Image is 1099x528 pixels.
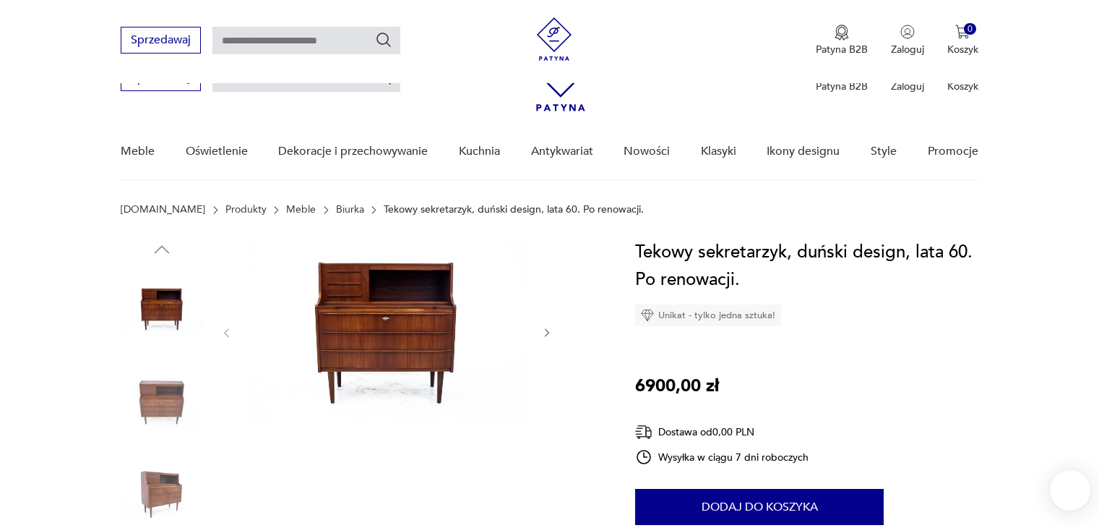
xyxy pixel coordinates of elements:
div: Wysyłka w ciągu 7 dni roboczych [635,448,809,466]
p: Zaloguj [891,43,924,56]
a: Sprzedawaj [121,36,201,46]
a: [DOMAIN_NAME] [121,204,205,216]
a: Sprzedawaj [121,74,201,84]
p: Patyna B2B [816,80,868,93]
button: Patyna B2B [816,25,868,56]
img: Ikona medalu [835,25,849,41]
h1: Tekowy sekretarzyk, duński design, lata 60. Po renowacji. [635,239,978,294]
a: Kuchnia [459,124,500,179]
p: Patyna B2B [816,43,868,56]
a: Style [871,124,897,179]
a: Ikona medaluPatyna B2B [816,25,868,56]
p: 6900,00 zł [635,372,719,400]
img: Ikona diamentu [641,309,654,322]
button: 0Koszyk [947,25,978,56]
a: Nowości [624,124,670,179]
a: Promocje [928,124,978,179]
button: Zaloguj [891,25,924,56]
img: Ikona koszyka [955,25,970,39]
p: Tekowy sekretarzyk, duński design, lata 60. Po renowacji. [384,204,644,216]
a: Dekoracje i przechowywanie [278,124,428,179]
div: Unikat - tylko jedna sztuka! [635,305,781,326]
img: Ikona dostawy [635,423,652,441]
a: Biurka [336,204,364,216]
p: Zaloguj [891,80,924,93]
a: Klasyki [701,124,736,179]
a: Antykwariat [531,124,593,179]
img: Patyna - sklep z meblami i dekoracjami vintage [533,17,576,61]
a: Meble [121,124,155,179]
p: Koszyk [947,80,978,93]
button: Dodaj do koszyka [635,489,884,525]
img: Ikonka użytkownika [900,25,915,39]
div: 0 [964,23,976,35]
img: Zdjęcie produktu Tekowy sekretarzyk, duński design, lata 60. Po renowacji. [121,360,203,443]
a: Produkty [225,204,267,216]
img: Zdjęcie produktu Tekowy sekretarzyk, duński design, lata 60. Po renowacji. [121,268,203,350]
div: Dostawa od 0,00 PLN [635,423,809,441]
button: Sprzedawaj [121,27,201,54]
a: Ikony designu [767,124,840,179]
img: Zdjęcie produktu Tekowy sekretarzyk, duński design, lata 60. Po renowacji. [247,239,526,425]
button: Szukaj [375,31,392,48]
a: Oświetlenie [186,124,248,179]
p: Koszyk [947,43,978,56]
iframe: Smartsupp widget button [1050,470,1090,511]
a: Meble [286,204,316,216]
